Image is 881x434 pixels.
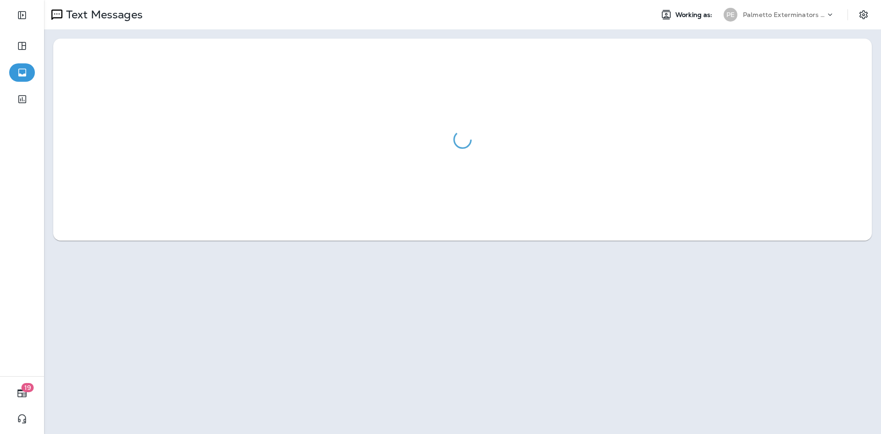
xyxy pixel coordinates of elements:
div: PE [724,8,737,22]
button: Expand Sidebar [9,6,35,24]
span: Working as: [675,11,714,19]
button: 19 [9,384,35,402]
span: 19 [22,383,34,392]
p: Text Messages [62,8,143,22]
button: Settings [855,6,872,23]
p: Palmetto Exterminators LLC [743,11,825,18]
